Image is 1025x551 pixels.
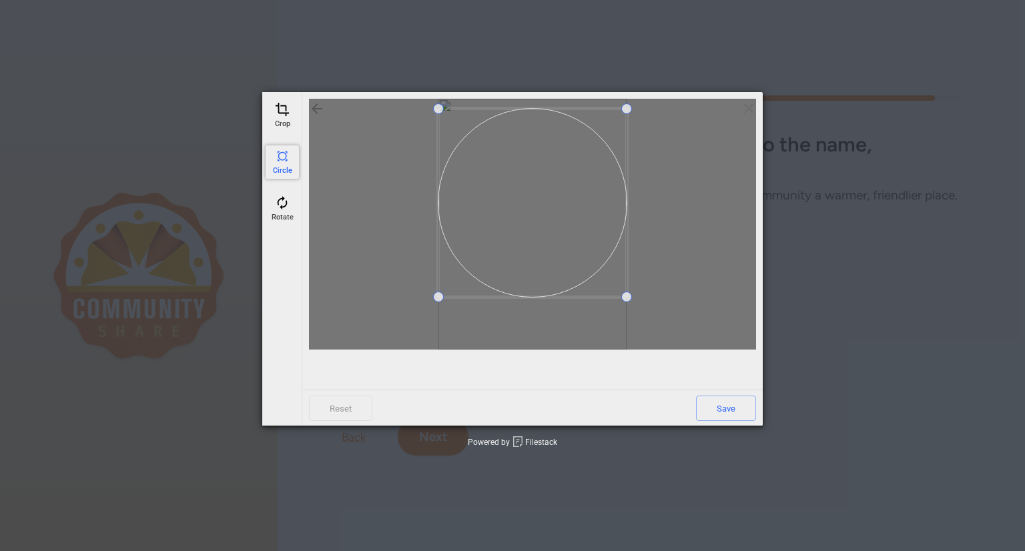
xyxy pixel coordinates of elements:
[266,99,299,132] div: Crop
[309,101,325,117] div: Go back
[468,436,557,448] div: Powered by Filestack
[266,145,299,179] div: Circle
[741,101,756,115] span: Click here or hit ESC to close picker
[266,192,299,225] div: Rotate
